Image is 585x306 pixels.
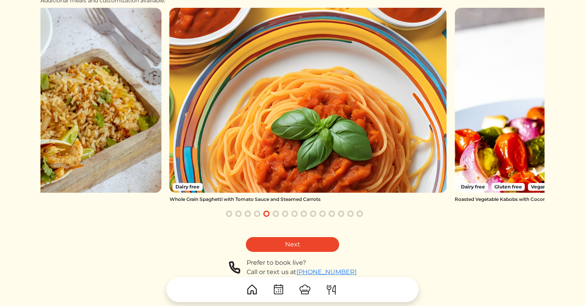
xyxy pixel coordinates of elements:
span: Gluten free [491,183,525,191]
a: [PHONE_NUMBER] [296,268,357,276]
img: ForkKnife-55491504ffdb50bab0c1e09e7649658475375261d09fd45db06cec23bce548bf.svg [325,283,338,296]
a: Next [246,237,339,252]
div: Prefer to book live? [247,258,357,267]
img: House-9bf13187bcbb5817f509fe5e7408150f90897510c4275e13d0d5fca38e0b5951.svg [246,283,258,296]
img: ChefHat-a374fb509e4f37eb0702ca99f5f64f3b6956810f32a249b33092029f8484b388.svg [299,283,311,296]
span: Dairy free [173,183,203,191]
span: Vegan [528,183,549,191]
img: CalendarDots-5bcf9d9080389f2a281d69619e1c85352834be518fbc73d9501aef674afc0d57.svg [272,283,285,296]
span: Dairy free [458,183,488,191]
img: phone-a8f1853615f4955a6c6381654e1c0f7430ed919b147d78756318837811cda3a7.svg [229,258,240,277]
div: Call or text us at [247,267,357,277]
img: Whole Grain Spaghetti with Tomato Sauce and Steamed Carrots [170,8,447,193]
div: Whole Grain Spaghetti with Tomato Sauce and Steamed Carrots [170,196,447,203]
